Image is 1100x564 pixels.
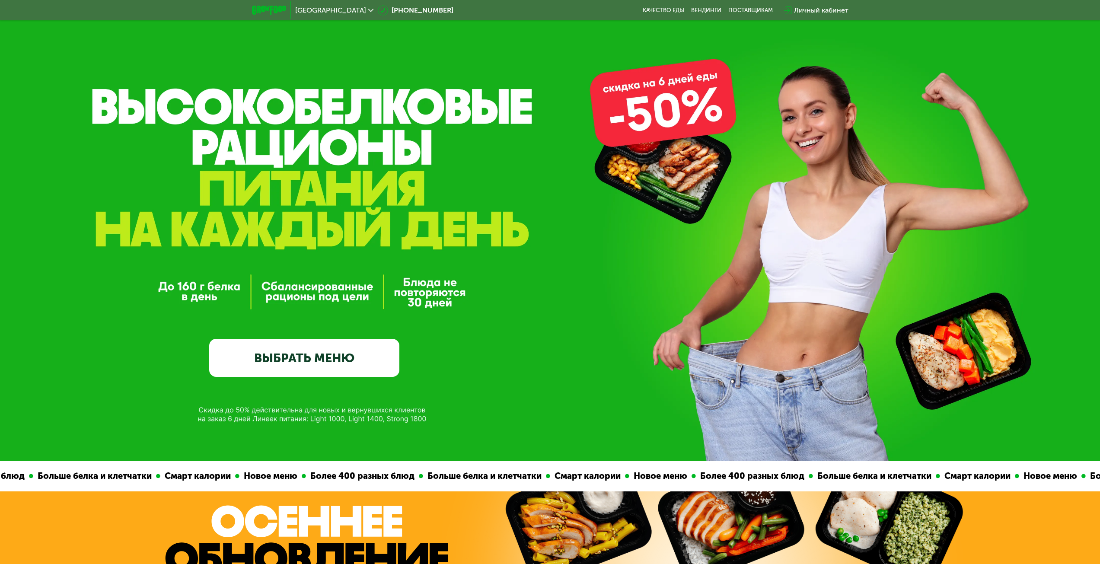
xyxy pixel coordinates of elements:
[295,7,366,14] span: [GEOGRAPHIC_DATA]
[694,469,807,483] div: Более 400 разных блюд
[938,469,1013,483] div: Смарт калории
[421,469,544,483] div: Больше белка и клетчатки
[1017,469,1080,483] div: Новое меню
[811,469,934,483] div: Больше белка и клетчатки
[378,5,453,16] a: [PHONE_NUMBER]
[209,339,399,377] a: ВЫБРАТЬ МЕНЮ
[643,7,684,14] a: Качество еды
[794,5,848,16] div: Личный кабинет
[728,7,773,14] div: поставщикам
[159,469,233,483] div: Смарт калории
[238,469,300,483] div: Новое меню
[32,469,154,483] div: Больше белка и клетчатки
[691,7,721,14] a: Вендинги
[304,469,417,483] div: Более 400 разных блюд
[628,469,690,483] div: Новое меню
[548,469,623,483] div: Смарт калории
